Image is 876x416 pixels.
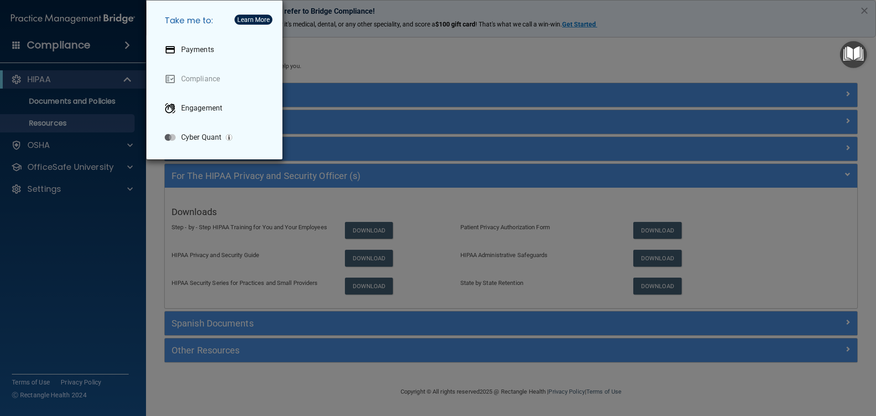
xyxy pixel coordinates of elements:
[157,66,275,92] a: Compliance
[181,45,214,54] p: Payments
[157,8,275,33] h5: Take me to:
[157,37,275,63] a: Payments
[235,15,272,25] button: Learn More
[237,16,270,23] div: Learn More
[157,95,275,121] a: Engagement
[181,104,222,113] p: Engagement
[840,41,867,68] button: Open Resource Center
[157,125,275,150] a: Cyber Quant
[181,133,221,142] p: Cyber Quant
